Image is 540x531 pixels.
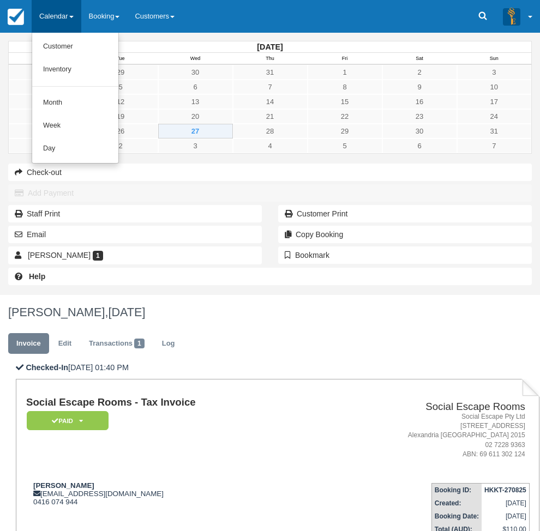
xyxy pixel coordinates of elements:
[233,124,308,138] a: 28
[431,497,482,510] th: Created:
[9,80,83,94] a: 4
[308,138,382,153] a: 5
[28,251,91,260] span: [PERSON_NAME]
[308,124,382,138] a: 29
[233,80,308,94] a: 7
[134,339,145,348] span: 1
[8,9,24,25] img: checkfront-main-nav-mini-logo.png
[8,306,532,319] h1: [PERSON_NAME],
[319,401,525,413] h2: Social Escape Rooms
[233,94,308,109] a: 14
[32,137,118,160] a: Day
[83,80,158,94] a: 5
[278,246,532,264] button: Bookmark
[457,124,532,138] a: 31
[431,483,482,497] th: Booking ID:
[233,109,308,124] a: 21
[9,65,83,80] a: 28
[8,184,532,202] button: Add Payment
[233,65,308,80] a: 31
[233,53,308,65] th: Thu
[32,33,119,164] ul: Calendar
[9,53,83,65] th: Mon
[50,333,80,354] a: Edit
[457,65,532,80] a: 3
[382,53,457,65] th: Sat
[382,138,457,153] a: 6
[29,272,45,281] b: Help
[26,411,105,431] a: Paid
[457,109,532,124] a: 24
[32,92,118,114] a: Month
[158,109,233,124] a: 20
[93,251,103,261] span: 1
[319,412,525,459] address: Social Escape Pty Ltd [STREET_ADDRESS] Alexandria [GEOGRAPHIC_DATA] 2015 02 7228 9363 ABN: 69 611...
[308,94,382,109] a: 15
[233,138,308,153] a: 4
[158,80,233,94] a: 6
[457,138,532,153] a: 7
[83,94,158,109] a: 12
[8,226,262,243] button: Email
[108,305,145,319] span: [DATE]
[382,94,457,109] a: 16
[431,510,482,523] th: Booking Date:
[27,411,109,430] em: Paid
[278,205,532,222] a: Customer Print
[8,205,262,222] a: Staff Print
[158,65,233,80] a: 30
[257,43,283,51] strong: [DATE]
[8,164,532,181] button: Check-out
[32,35,118,58] a: Customer
[154,333,183,354] a: Log
[83,109,158,124] a: 19
[382,124,457,138] a: 30
[32,58,118,81] a: Inventory
[9,109,83,124] a: 18
[503,8,520,25] img: A3
[308,53,382,65] th: Fri
[8,333,49,354] a: Invoice
[8,246,262,264] a: [PERSON_NAME] 1
[382,109,457,124] a: 23
[16,362,539,373] p: [DATE] 01:40 PM
[32,114,118,137] a: Week
[9,94,83,109] a: 11
[26,397,315,408] h1: Social Escape Rooms - Tax Invoice
[158,53,233,65] th: Wed
[83,124,158,138] a: 26
[457,53,532,65] th: Sun
[8,268,532,285] a: Help
[9,124,83,138] a: 25
[278,226,532,243] button: Copy Booking
[308,65,382,80] a: 1
[308,80,382,94] a: 8
[158,94,233,109] a: 13
[482,497,529,510] td: [DATE]
[33,481,94,490] strong: [PERSON_NAME]
[81,333,153,354] a: Transactions1
[158,124,233,138] a: 27
[308,109,382,124] a: 22
[83,138,158,153] a: 2
[26,481,315,506] div: [EMAIL_ADDRESS][DOMAIN_NAME] 0416 074 944
[158,138,233,153] a: 3
[457,80,532,94] a: 10
[482,510,529,523] td: [DATE]
[382,65,457,80] a: 2
[83,65,158,80] a: 29
[26,363,68,372] b: Checked-In
[9,138,83,153] a: 1
[457,94,532,109] a: 17
[484,486,526,494] strong: HKKT-270825
[382,80,457,94] a: 9
[83,53,158,65] th: Tue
